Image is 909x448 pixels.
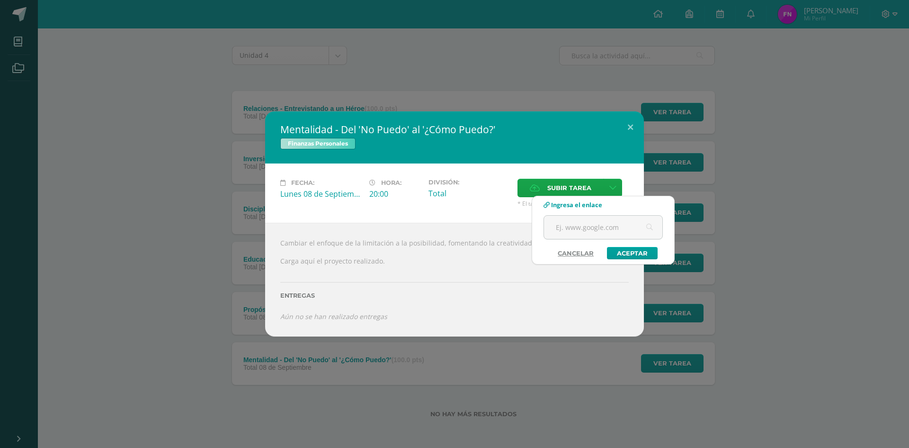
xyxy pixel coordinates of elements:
[280,138,356,149] span: Finanzas Personales
[369,189,421,199] div: 20:00
[428,188,510,199] div: Total
[548,247,603,259] a: Cancelar
[544,216,662,239] input: Ej. www.google.com
[551,201,602,209] span: Ingresa el enlace
[428,179,510,186] label: División:
[280,292,629,299] label: Entregas
[517,200,629,208] span: * El tamaño máximo permitido es 50 MB
[280,189,362,199] div: Lunes 08 de Septiembre
[381,179,401,186] span: Hora:
[617,111,644,144] button: Close (Esc)
[291,179,314,186] span: Fecha:
[280,312,387,321] i: Aún no se han realizado entregas
[265,223,644,337] div: Cambiar el enfoque de la limitación a la posibilidad, fomentando la creatividad y la proactividad...
[607,247,658,259] a: Aceptar
[280,123,629,136] h2: Mentalidad - Del 'No Puedo' al '¿Cómo Puedo?'
[547,179,591,197] span: Subir tarea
